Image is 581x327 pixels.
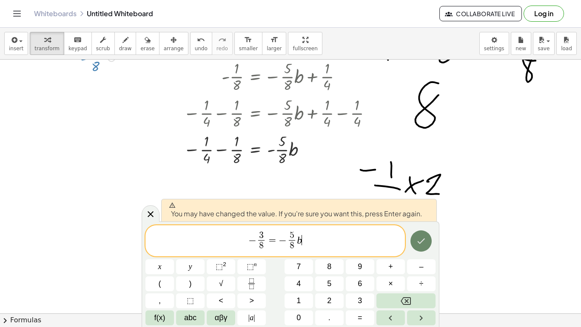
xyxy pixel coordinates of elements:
[158,261,162,272] span: x
[248,313,250,322] span: |
[358,312,362,324] span: =
[296,312,301,324] span: 0
[176,259,205,274] button: y
[254,261,257,267] sup: n
[239,46,258,52] span: smaller
[388,278,393,290] span: ×
[68,46,87,52] span: keypad
[253,313,255,322] span: |
[140,46,154,52] span: erase
[91,32,115,55] button: scrub
[218,35,226,45] i: redo
[556,32,577,55] button: load
[315,259,344,274] button: 8
[176,276,205,291] button: )
[270,35,278,45] i: format_size
[244,35,252,45] i: format_size
[169,202,422,219] span: You may have changed the value. If you're sure you want this, press Enter again.
[346,259,374,274] button: 9
[297,234,302,245] var: b
[561,46,572,52] span: load
[119,46,132,52] span: draw
[223,261,226,267] sup: 2
[136,32,159,55] button: erase
[419,278,424,290] span: ÷
[484,46,504,52] span: settings
[358,278,362,290] span: 6
[358,295,362,307] span: 3
[248,235,256,245] span: −
[207,259,235,274] button: Squared
[207,276,235,291] button: Square root
[407,259,436,274] button: Minus
[533,32,555,55] button: save
[524,6,564,22] button: Log in
[262,32,286,55] button: format_sizelarger
[145,276,174,291] button: (
[267,46,282,52] span: larger
[315,310,344,325] button: .
[515,46,526,52] span: new
[159,278,161,290] span: (
[288,32,322,55] button: fullscreen
[184,312,197,324] span: abc
[189,278,192,290] span: )
[267,235,279,245] span: =
[328,312,330,324] span: .
[176,293,205,308] button: Placeholder
[190,32,212,55] button: undoundo
[346,310,374,325] button: Equals
[215,312,228,324] span: αβγ
[290,231,294,240] span: 5
[249,295,254,307] span: >
[439,6,522,21] button: Collaborate Live
[447,10,515,17] span: Collaborate Live
[145,259,174,274] button: x
[212,32,233,55] button: redoredo
[237,310,266,325] button: Absolute value
[207,293,235,308] button: Less than
[376,259,405,274] button: Plus
[388,261,393,272] span: +
[159,32,188,55] button: arrange
[237,293,266,308] button: Greater than
[10,7,24,20] button: Toggle navigation
[407,310,436,325] button: Right arrow
[290,241,294,250] span: 8
[64,32,92,55] button: keyboardkeypad
[376,310,405,325] button: Left arrow
[234,32,262,55] button: format_sizesmaller
[285,276,313,291] button: 4
[145,293,174,308] button: ,
[327,295,331,307] span: 2
[419,261,423,272] span: –
[296,295,301,307] span: 1
[346,293,374,308] button: 3
[358,261,362,272] span: 9
[154,312,165,324] span: f(x)
[285,293,313,308] button: 1
[259,241,264,250] span: 8
[164,46,184,52] span: arrange
[96,46,110,52] span: scrub
[34,46,60,52] span: transform
[187,295,194,307] span: ⬚
[315,276,344,291] button: 5
[285,259,313,274] button: 7
[479,32,509,55] button: settings
[296,261,301,272] span: 7
[376,293,436,308] button: Backspace
[279,235,287,245] span: −
[145,310,174,325] button: Functions
[74,35,82,45] i: keyboard
[410,230,432,252] button: Done
[237,259,266,274] button: Superscript
[4,32,28,55] button: insert
[247,262,254,271] span: ⬚
[176,310,205,325] button: Alphabet
[30,32,64,55] button: transform
[302,235,302,245] span: ​
[189,261,192,272] span: y
[327,278,331,290] span: 5
[259,231,264,240] span: 3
